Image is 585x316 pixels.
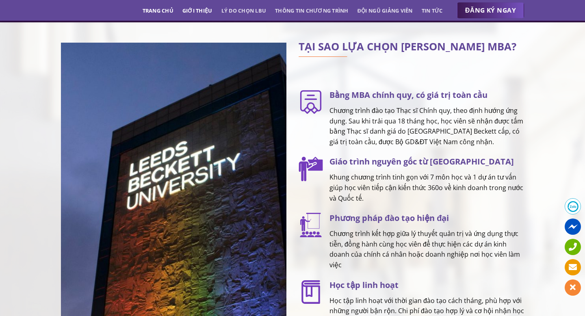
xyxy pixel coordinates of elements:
span: ĐĂNG KÝ NGAY [465,5,516,15]
h3: Học tập linh hoạt [329,279,524,292]
a: Trang chủ [143,3,173,18]
a: Đội ngũ giảng viên [357,3,413,18]
a: ĐĂNG KÝ NGAY [457,2,524,19]
a: Thông tin chương trình [275,3,349,18]
p: Chương trình kết hợp giữa lý thuyết quản trị và ứng dụng thực tiễn, đồng hành cùng học viên để th... [329,229,524,270]
a: Lý do chọn LBU [221,3,266,18]
img: line-lbu.jpg [299,56,347,57]
h3: Bằng MBA chính quy, có giá trị toàn cầu [329,89,524,102]
p: Khung chương trình tinh gọn với 7 môn học và 1 dự án tư vấn giúp học viên tiếp cận kiến thức 360o... [329,172,524,203]
h3: Giáo trình nguyên gốc từ [GEOGRAPHIC_DATA] [329,155,524,168]
p: Chương trình đào tạo Thạc sĩ Chính quy, theo định hướng ứng dụng. Sau khi trải qua 18 tháng học, ... [329,106,524,147]
h2: TẠI SAO LỰA CHỌN [PERSON_NAME] MBA? [299,43,524,51]
a: Giới thiệu [182,3,212,18]
a: Tin tức [422,3,443,18]
h3: Phương pháp đào tạo hiện đại [329,212,524,225]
